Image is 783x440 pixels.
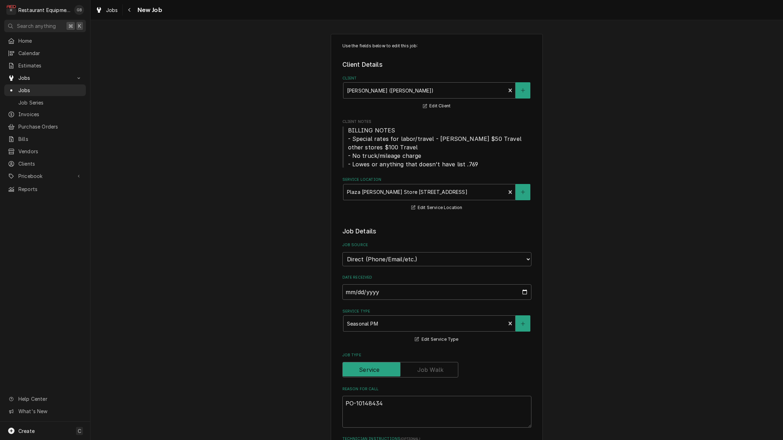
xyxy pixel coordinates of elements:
label: Client [342,76,531,81]
button: Edit Client [422,102,452,111]
button: Navigate back [124,4,135,16]
span: Client Notes [342,119,531,125]
button: Search anything⌘K [4,20,86,32]
div: R [6,5,16,15]
button: Edit Service Type [414,335,459,344]
label: Job Source [342,242,531,248]
div: Client [342,76,531,111]
a: Calendar [4,47,86,59]
span: Jobs [106,6,118,14]
span: Client Notes [342,126,531,168]
span: Estimates [18,62,82,69]
span: Home [18,37,82,44]
span: ⌘ [68,22,73,30]
a: Clients [4,158,86,170]
span: Calendar [18,49,82,57]
input: yyyy-mm-dd [342,284,531,300]
button: Create New Service [516,315,530,332]
span: BILLING NOTES - Special rates for labor/travel - [PERSON_NAME] $50 Travel other stores $100 Trave... [348,127,524,168]
a: Vendors [4,145,86,157]
button: Create New Location [516,184,530,200]
a: Job Series [4,97,86,108]
div: Job Source [342,242,531,266]
div: Client Notes [342,119,531,168]
label: Date Received [342,275,531,280]
span: K [78,22,81,30]
a: Bills [4,133,86,145]
a: Home [4,35,86,47]
span: Help Center [18,395,82,403]
svg: Create New Service [521,321,525,326]
p: Use the fields below to edit this job: [342,43,531,49]
div: Restaurant Equipment Diagnostics's Avatar [6,5,16,15]
label: Reason For Call [342,386,531,392]
span: Pricebook [18,172,72,180]
span: Clients [18,160,82,167]
button: Edit Service Location [410,203,464,212]
div: Service Type [342,309,531,344]
div: Gary Beaver's Avatar [74,5,84,15]
textarea: PO-10148434 [342,396,531,428]
svg: Create New Location [521,190,525,195]
div: GB [74,5,84,15]
a: Invoices [4,108,86,120]
span: New Job [135,5,162,15]
a: Go to What's New [4,405,86,417]
span: Create [18,428,35,434]
span: Bills [18,135,82,143]
span: Reports [18,185,82,193]
span: Job Series [18,99,82,106]
div: Job Type [342,352,531,377]
button: Create New Client [516,82,530,99]
a: Go to Pricebook [4,170,86,182]
a: Estimates [4,60,86,71]
a: Reports [4,183,86,195]
span: Invoices [18,111,82,118]
div: Restaurant Equipment Diagnostics [18,6,70,14]
a: Jobs [4,84,86,96]
legend: Client Details [342,60,531,69]
div: Date Received [342,275,531,300]
span: Jobs [18,74,72,82]
legend: Job Details [342,227,531,236]
a: Purchase Orders [4,121,86,132]
a: Go to Help Center [4,393,86,405]
svg: Create New Client [521,88,525,93]
div: Service Location [342,177,531,212]
div: Reason For Call [342,386,531,428]
span: Jobs [18,87,82,94]
span: Search anything [17,22,56,30]
label: Service Location [342,177,531,183]
span: C [78,427,81,435]
span: Purchase Orders [18,123,82,130]
a: Go to Jobs [4,72,86,84]
span: What's New [18,408,82,415]
span: Vendors [18,148,82,155]
label: Job Type [342,352,531,358]
a: Jobs [93,4,121,16]
label: Service Type [342,309,531,314]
